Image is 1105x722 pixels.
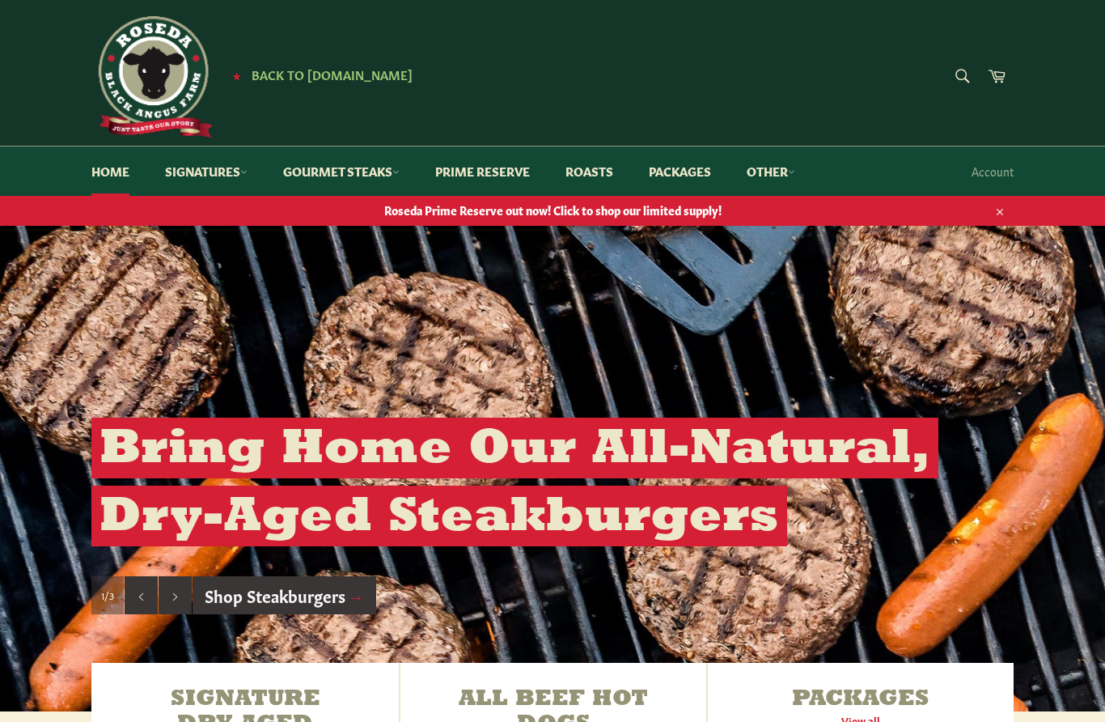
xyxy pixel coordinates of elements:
[91,16,213,138] img: Roseda Beef
[549,147,629,196] a: Roasts
[91,576,124,615] div: Slide 1, current
[730,147,811,196] a: Other
[232,69,241,82] span: ★
[267,147,416,196] a: Gourmet Steaks
[91,418,938,546] h2: Bring Home Our All-Natural, Dry-Aged Steakburgers
[75,202,1030,218] span: Roseda Prime Reserve out now! Click to shop our limited supply!
[224,69,413,82] a: ★ Back to [DOMAIN_NAME]
[125,576,158,615] button: Previous slide
[149,147,264,196] a: Signatures
[633,147,727,196] a: Packages
[252,66,413,83] span: Back to [DOMAIN_NAME]
[348,584,364,606] span: →
[75,147,146,196] a: Home
[419,147,546,196] a: Prime Reserve
[101,588,114,602] span: 1/3
[193,576,376,615] a: Shop Steakburgers
[159,576,192,615] button: Next slide
[963,147,1022,195] a: Account
[75,194,1030,226] a: Roseda Prime Reserve out now! Click to shop our limited supply!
